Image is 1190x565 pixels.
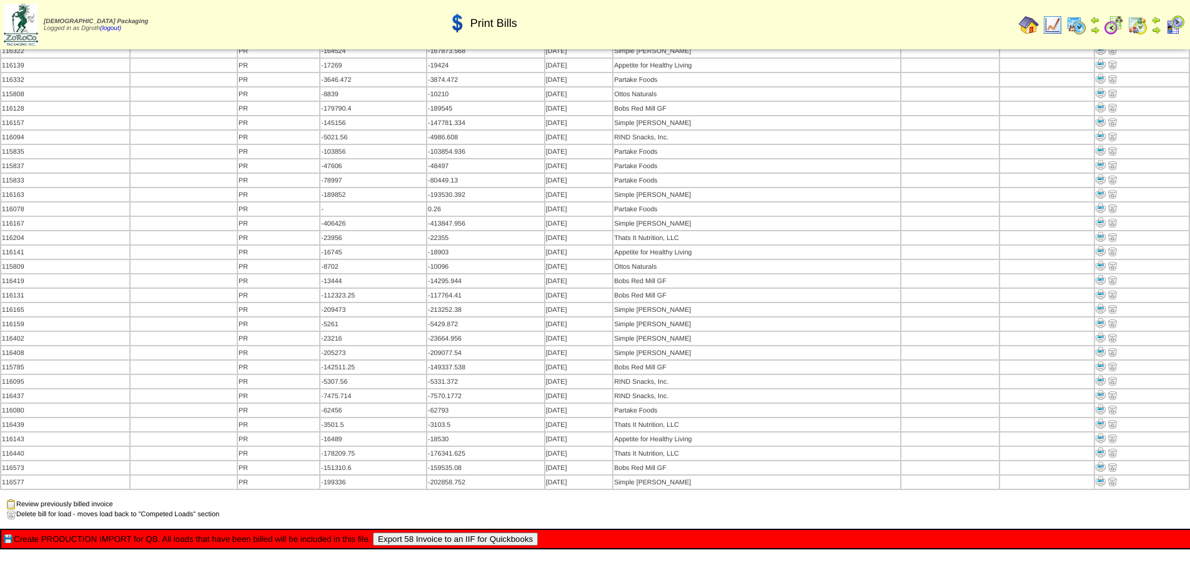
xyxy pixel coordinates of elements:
[545,418,612,431] td: [DATE]
[1104,15,1124,35] img: calendarblend.gif
[613,375,900,388] td: RIND Snacks, Inc.
[427,231,544,244] td: -22355
[427,404,544,417] td: -62793
[613,332,900,345] td: Simple [PERSON_NAME]
[1,274,129,287] td: 116419
[238,217,319,230] td: PR
[1096,174,1106,184] img: Print
[613,102,900,115] td: Bobs Red Mill GF
[1096,88,1106,98] img: Print
[1096,217,1106,227] img: Print
[320,59,426,72] td: -17269
[1096,131,1106,141] img: Print
[1096,189,1106,199] img: Print
[545,432,612,446] td: [DATE]
[1,260,129,273] td: 115809
[1108,361,1118,371] img: delete.gif
[320,202,426,216] td: -
[1108,217,1118,227] img: delete.gif
[238,116,319,129] td: PR
[320,418,426,431] td: -3501.5
[1151,15,1161,25] img: arrowleft.gif
[545,59,612,72] td: [DATE]
[545,73,612,86] td: [DATE]
[613,418,900,431] td: Thats It Nutrition, LLC
[320,217,426,230] td: -406426
[613,231,900,244] td: Thats It Nutrition, LLC
[320,317,426,331] td: -5261
[545,375,612,388] td: [DATE]
[320,188,426,201] td: -189852
[613,346,900,359] td: Simple [PERSON_NAME]
[1,289,129,302] td: 116131
[1108,59,1118,69] img: delete.gif
[427,73,544,86] td: -3874.472
[613,159,900,172] td: Partake Foods
[1,202,129,216] td: 116078
[1096,74,1106,84] img: Print
[545,260,612,273] td: [DATE]
[1066,15,1086,35] img: calendarprod.gif
[613,174,900,187] td: Partake Foods
[320,260,426,273] td: -8702
[238,461,319,474] td: PR
[1108,433,1118,443] img: delete.gif
[545,102,612,115] td: [DATE]
[1096,232,1106,242] img: Print
[427,346,544,359] td: -209077.54
[1096,347,1106,357] img: Print
[427,361,544,374] td: -149337.538
[1,217,129,230] td: 116167
[613,404,900,417] td: Partake Foods
[238,317,319,331] td: PR
[238,102,319,115] td: PR
[320,461,426,474] td: -151310.6
[320,174,426,187] td: -78997
[613,217,900,230] td: Simple [PERSON_NAME]
[4,534,14,544] img: save.gif
[1,59,129,72] td: 116139
[1096,462,1106,472] img: Print
[238,289,319,302] td: PR
[613,289,900,302] td: Bobs Red Mill GF
[427,202,544,216] td: 0.26
[545,404,612,417] td: [DATE]
[320,289,426,302] td: -112323.25
[613,145,900,158] td: Partake Foods
[1108,462,1118,472] img: delete.gif
[545,174,612,187] td: [DATE]
[1,159,129,172] td: 115837
[6,509,16,519] img: delete.gif
[1,404,129,417] td: 116080
[545,202,612,216] td: [DATE]
[1,231,129,244] td: 116204
[1,246,129,259] td: 116141
[238,145,319,158] td: PR
[545,289,612,302] td: [DATE]
[427,432,544,446] td: -18530
[1096,246,1106,256] img: Print
[238,432,319,446] td: PR
[1096,404,1106,414] img: Print
[427,418,544,431] td: -3103.5
[613,260,900,273] td: Ottos Naturals
[238,346,319,359] td: PR
[6,499,16,509] img: clipboard.gif
[320,102,426,115] td: -179790.4
[238,231,319,244] td: PR
[1108,376,1118,386] img: delete.gif
[1108,332,1118,342] img: delete.gif
[1,361,129,374] td: 115785
[427,87,544,101] td: -10210
[1108,289,1118,299] img: delete.gif
[1108,74,1118,84] img: delete.gif
[1096,390,1106,400] img: Print
[545,159,612,172] td: [DATE]
[1108,419,1118,429] img: delete.gif
[1,317,129,331] td: 116159
[320,404,426,417] td: -62456
[613,87,900,101] td: Ottos Naturals
[545,332,612,345] td: [DATE]
[545,447,612,460] td: [DATE]
[238,59,319,72] td: PR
